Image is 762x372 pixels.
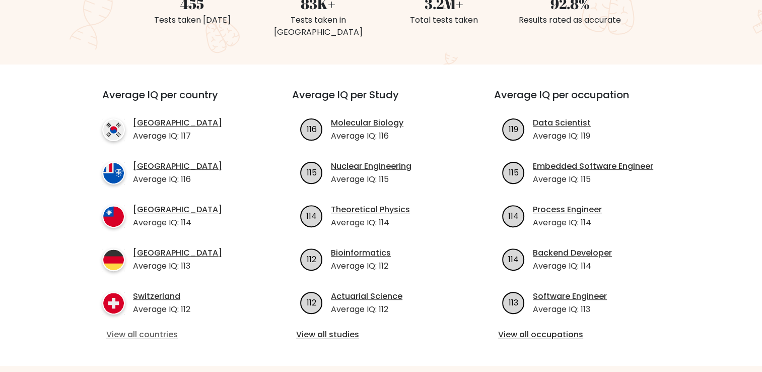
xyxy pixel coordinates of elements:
[331,160,411,172] a: Nuclear Engineering
[331,204,410,216] a: Theoretical Physics
[307,166,317,178] text: 115
[508,253,519,265] text: 114
[133,247,222,259] a: [GEOGRAPHIC_DATA]
[133,117,222,129] a: [GEOGRAPHIC_DATA]
[331,117,403,129] a: Molecular Biology
[133,130,222,142] p: Average IQ: 117
[494,89,672,113] h3: Average IQ per occupation
[513,14,627,26] div: Results rated as accurate
[133,217,222,229] p: Average IQ: 114
[331,173,411,185] p: Average IQ: 115
[133,204,222,216] a: [GEOGRAPHIC_DATA]
[533,260,612,272] p: Average IQ: 114
[102,162,125,184] img: country
[296,329,466,341] a: View all studies
[533,173,653,185] p: Average IQ: 115
[133,290,190,302] a: Switzerland
[133,303,190,316] p: Average IQ: 112
[331,303,402,316] p: Average IQ: 112
[387,14,501,26] div: Total tests taken
[133,160,222,172] a: [GEOGRAPHIC_DATA]
[533,247,612,259] a: Backend Developer
[307,296,316,308] text: 112
[102,205,125,228] img: country
[533,204,602,216] a: Process Engineer
[331,130,403,142] p: Average IQ: 116
[533,117,591,129] a: Data Scientist
[533,217,602,229] p: Average IQ: 114
[509,166,519,178] text: 115
[102,118,125,141] img: country
[292,89,470,113] h3: Average IQ per Study
[331,217,410,229] p: Average IQ: 114
[133,173,222,185] p: Average IQ: 116
[509,296,518,308] text: 113
[261,14,375,38] div: Tests taken in [GEOGRAPHIC_DATA]
[133,260,222,272] p: Average IQ: 113
[102,89,256,113] h3: Average IQ per country
[331,247,391,259] a: Bioinformatics
[533,160,653,172] a: Embedded Software Engineer
[307,253,316,265] text: 112
[331,290,402,302] a: Actuarial Science
[533,303,607,316] p: Average IQ: 113
[509,123,518,135] text: 119
[508,210,519,221] text: 114
[533,130,591,142] p: Average IQ: 119
[307,123,317,135] text: 116
[106,329,252,341] a: View all countries
[135,14,249,26] div: Tests taken [DATE]
[102,249,125,271] img: country
[102,292,125,315] img: country
[331,260,391,272] p: Average IQ: 112
[306,210,317,221] text: 114
[533,290,607,302] a: Software Engineer
[498,329,668,341] a: View all occupations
